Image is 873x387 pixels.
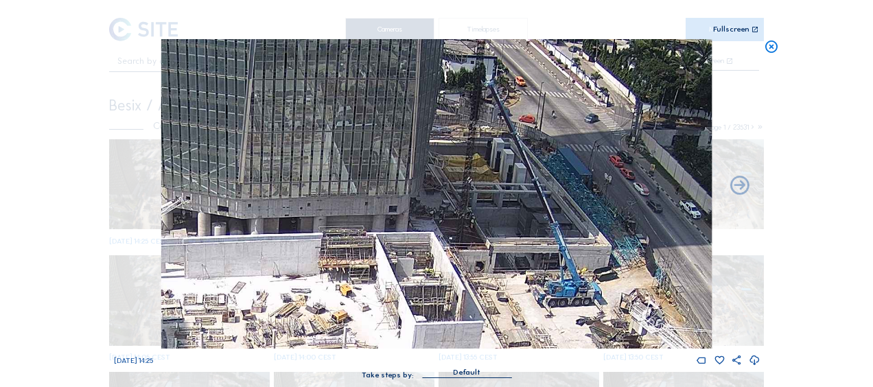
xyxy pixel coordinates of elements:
[728,175,751,198] i: Back
[713,25,749,34] div: Fullscreen
[453,366,480,379] div: Default
[362,371,414,379] div: Take steps by:
[114,356,153,365] span: [DATE] 14:25
[422,366,511,377] div: Default
[161,39,712,349] img: Image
